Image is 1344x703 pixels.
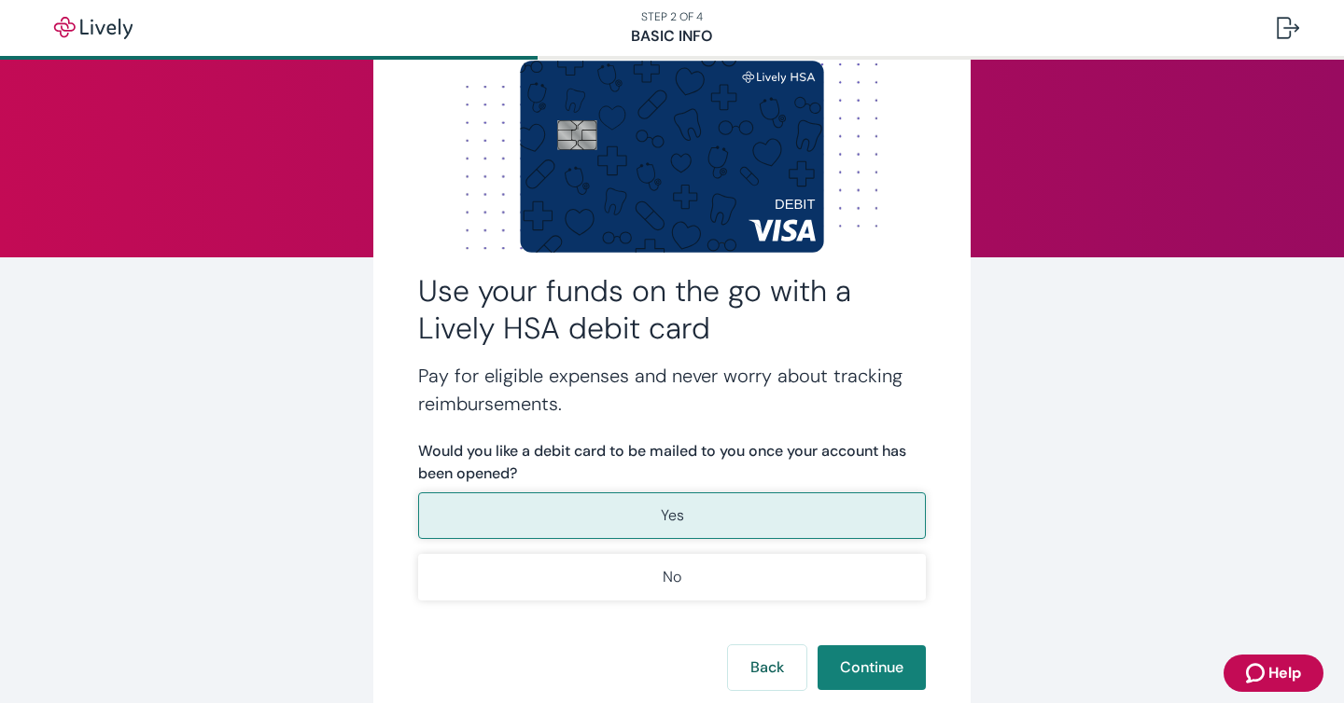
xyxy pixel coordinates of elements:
button: Continue [818,645,926,690]
button: Yes [418,492,926,539]
h4: Pay for eligible expenses and never worry about tracking reimbursements. [418,362,926,418]
label: Would you like a debit card to be mailed to you once your account has been opened? [418,440,926,485]
p: No [663,566,681,588]
img: Debit card [520,61,824,252]
p: Yes [661,504,684,527]
span: Help [1268,662,1301,684]
svg: Zendesk support icon [1246,662,1268,684]
img: Dot background [418,63,926,250]
button: Back [728,645,806,690]
h2: Use your funds on the go with a Lively HSA debit card [418,272,926,347]
button: Log out [1262,6,1314,50]
button: Zendesk support iconHelp [1224,655,1323,692]
button: No [418,554,926,600]
img: Lively [41,17,146,39]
